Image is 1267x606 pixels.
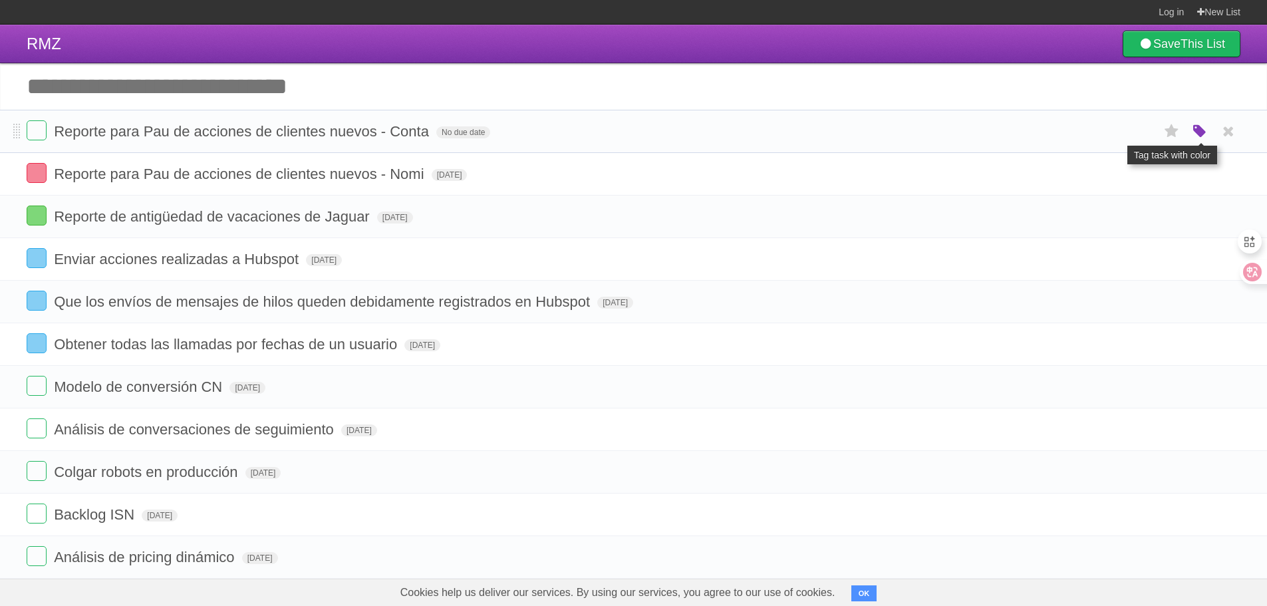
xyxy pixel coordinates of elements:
[27,163,47,183] label: Done
[387,579,849,606] span: Cookies help us deliver our services. By using our services, you agree to our use of cookies.
[404,339,440,351] span: [DATE]
[142,510,178,522] span: [DATE]
[1123,31,1240,57] a: SaveThis List
[54,549,237,565] span: Análisis de pricing dinámico
[27,504,47,524] label: Done
[229,382,265,394] span: [DATE]
[27,35,61,53] span: RMZ
[341,424,377,436] span: [DATE]
[432,169,468,181] span: [DATE]
[306,254,342,266] span: [DATE]
[54,506,138,523] span: Backlog ISN
[377,212,413,224] span: [DATE]
[1181,37,1225,51] b: This List
[597,297,633,309] span: [DATE]
[54,379,225,395] span: Modelo de conversión CN
[54,464,241,480] span: Colgar robots en producción
[54,251,302,267] span: Enviar acciones realizadas a Hubspot
[1159,120,1185,142] label: Star task
[27,418,47,438] label: Done
[27,248,47,268] label: Done
[242,552,278,564] span: [DATE]
[27,120,47,140] label: Done
[54,421,337,438] span: Análisis de conversaciones de seguimiento
[851,585,877,601] button: OK
[27,333,47,353] label: Done
[54,123,432,140] span: Reporte para Pau de acciones de clientes nuevos - Conta
[27,291,47,311] label: Done
[54,166,427,182] span: Reporte para Pau de acciones de clientes nuevos - Nomi
[27,206,47,226] label: Done
[54,208,373,225] span: Reporte de antigüedad de vacaciones de Jaguar
[27,376,47,396] label: Done
[54,336,400,353] span: Obtener todas las llamadas por fechas de un usuario
[436,126,490,138] span: No due date
[27,461,47,481] label: Done
[54,293,593,310] span: Que los envíos de mensajes de hilos queden debidamente registrados en Hubspot
[245,467,281,479] span: [DATE]
[27,546,47,566] label: Done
